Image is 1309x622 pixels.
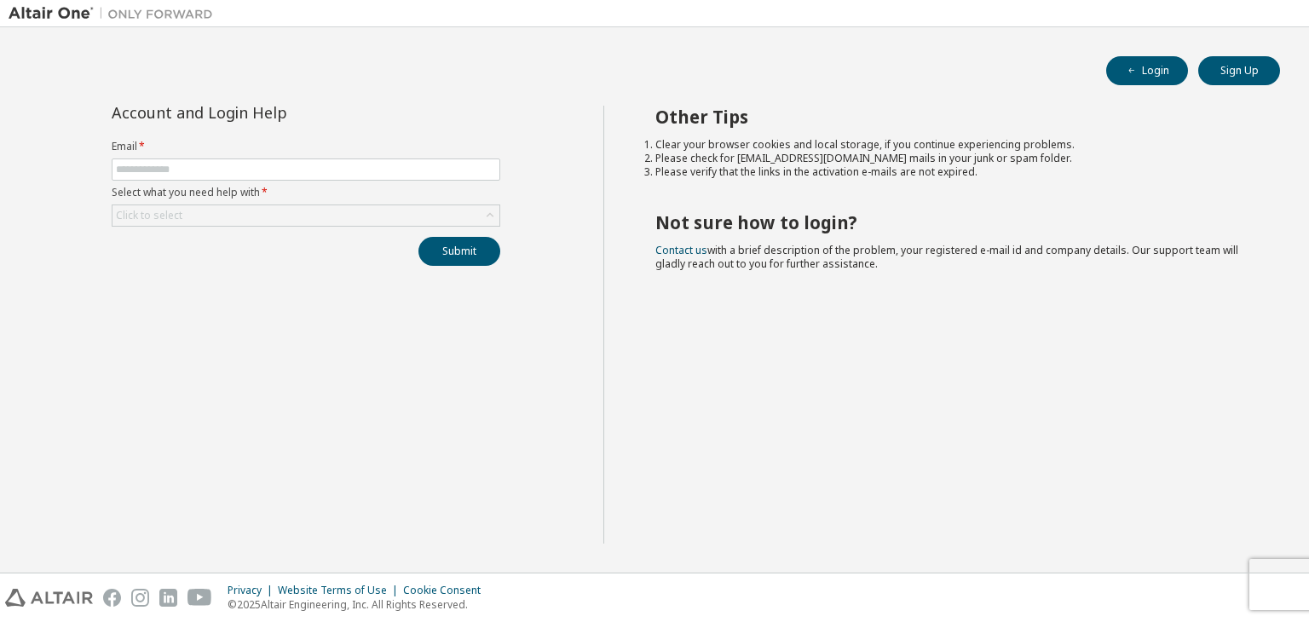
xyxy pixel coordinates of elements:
img: instagram.svg [131,589,149,607]
img: Altair One [9,5,222,22]
h2: Not sure how to login? [655,211,1250,233]
h2: Other Tips [655,106,1250,128]
img: linkedin.svg [159,589,177,607]
li: Please check for [EMAIL_ADDRESS][DOMAIN_NAME] mails in your junk or spam folder. [655,152,1250,165]
div: Cookie Consent [403,584,491,597]
div: Click to select [116,209,182,222]
img: facebook.svg [103,589,121,607]
div: Website Terms of Use [278,584,403,597]
div: Privacy [228,584,278,597]
label: Select what you need help with [112,186,500,199]
button: Login [1106,56,1188,85]
p: © 2025 Altair Engineering, Inc. All Rights Reserved. [228,597,491,612]
img: altair_logo.svg [5,589,93,607]
img: youtube.svg [187,589,212,607]
button: Sign Up [1198,56,1280,85]
div: Click to select [112,205,499,226]
label: Email [112,140,500,153]
li: Clear your browser cookies and local storage, if you continue experiencing problems. [655,138,1250,152]
span: with a brief description of the problem, your registered e-mail id and company details. Our suppo... [655,243,1238,271]
a: Contact us [655,243,707,257]
li: Please verify that the links in the activation e-mails are not expired. [655,165,1250,179]
div: Account and Login Help [112,106,423,119]
button: Submit [418,237,500,266]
